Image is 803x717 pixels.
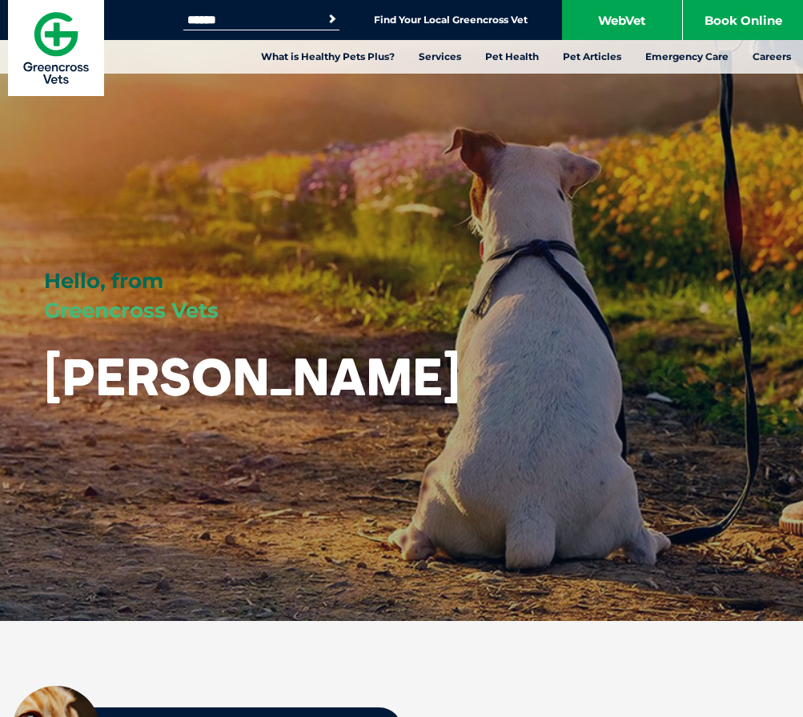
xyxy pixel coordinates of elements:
[44,349,460,405] h1: [PERSON_NAME]
[551,40,633,74] a: Pet Articles
[633,40,741,74] a: Emergency Care
[374,14,528,26] a: Find Your Local Greencross Vet
[741,40,803,74] a: Careers
[44,268,163,294] span: Hello, from
[44,298,219,323] span: Greencross Vets
[324,11,340,27] button: Search
[249,40,407,74] a: What is Healthy Pets Plus?
[407,40,473,74] a: Services
[473,40,551,74] a: Pet Health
